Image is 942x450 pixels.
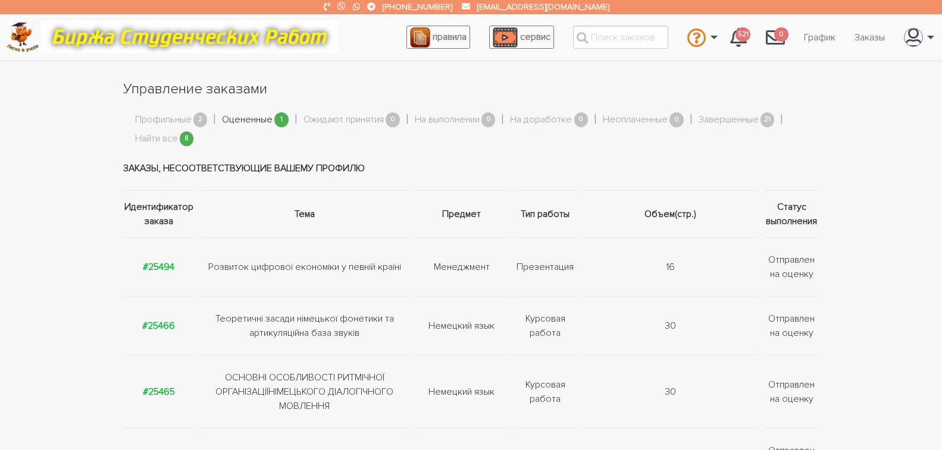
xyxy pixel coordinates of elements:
span: 0 [574,112,589,127]
td: Немецкий язык [412,297,512,355]
a: сервис [489,26,554,49]
a: Профильные [135,112,192,128]
a: 521 [721,21,756,54]
td: Розвиток цифрової економіки у певній країні [198,238,411,297]
img: logo-c4363faeb99b52c628a42810ed6dfb4293a56d4e4775eb116515dfe7f33672af.png [7,22,39,52]
a: Заказы [845,26,894,49]
th: Тема [198,191,411,238]
a: Неоплаченные [603,112,668,128]
span: 8 [180,131,194,146]
a: Оцененные [222,112,273,128]
span: 0 [669,112,684,127]
td: 30 [579,297,762,355]
td: Курсовая работа [512,297,579,355]
span: 21 [761,112,775,127]
a: правила [406,26,470,49]
span: 0 [774,27,788,42]
input: Поиск заказов [573,26,668,49]
a: #25465 [143,386,175,398]
th: Идентификатор заказа [123,191,198,238]
a: График [794,26,845,49]
th: Статус выполнения [761,191,819,238]
span: 2 [193,112,208,127]
td: Отправлен на оценку [761,238,819,297]
a: На выполнении [415,112,480,128]
td: Курсовая работа [512,355,579,429]
span: 521 [736,27,750,42]
span: правила [433,31,467,43]
span: 1 [274,112,289,127]
td: Менеджмент [412,238,512,297]
a: Найти все [135,131,178,147]
img: agreement_icon-feca34a61ba7f3d1581b08bc946b2ec1ccb426f67415f344566775c155b7f62c.png [410,27,430,48]
a: Завершенные [699,112,759,128]
a: #25466 [142,320,175,332]
a: Ожидают принятия [303,112,384,128]
th: Предмет [412,191,512,238]
a: На доработке [510,112,572,128]
a: [EMAIL_ADDRESS][DOMAIN_NAME] [477,2,609,12]
a: [PHONE_NUMBER] [383,2,452,12]
h1: Управление заказами [123,79,819,99]
td: Отправлен на оценку [761,355,819,429]
span: сервис [520,31,550,43]
th: Объем(стр.) [579,191,762,238]
td: Заказы, несоответствующие вашему профилю [123,146,819,191]
th: Тип работы [512,191,579,238]
img: play_icon-49f7f135c9dc9a03216cfdbccbe1e3994649169d890fb554cedf0eac35a01ba8.png [493,27,518,48]
img: motto-12e01f5a76059d5f6a28199ef077b1f78e012cfde436ab5cf1d4517935686d32.gif [41,21,339,54]
span: 0 [481,112,496,127]
a: 0 [756,21,794,54]
td: 30 [579,355,762,429]
td: Теоретичні засади німецької фонетики та артикуляційна база звуків [198,297,411,355]
span: 0 [386,112,400,127]
td: ОСНОВНІ ОСОБЛИВОСТІ РИТМІЧНОЇ ОРГАНІЗАЦІЇНІМЕЦЬКОГО ДІАЛОГІЧНОГО МОВЛЕННЯ [198,355,411,429]
td: 16 [579,238,762,297]
td: Отправлен на оценку [761,297,819,355]
td: Презентация [512,238,579,297]
td: Немецкий язык [412,355,512,429]
a: #25494 [143,261,174,273]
